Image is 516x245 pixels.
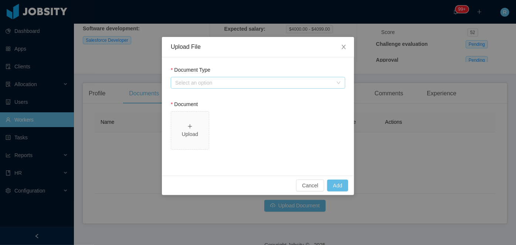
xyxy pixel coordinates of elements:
label: Document [171,101,198,107]
button: Add [327,180,348,191]
span: icon: plusUpload [171,112,209,149]
button: Close [333,37,354,58]
label: Document Type [171,67,210,73]
div: Upload File [171,43,345,51]
i: icon: down [336,81,341,86]
button: Cancel [296,180,324,191]
i: icon: plus [187,124,193,129]
div: Select an option [175,79,333,86]
div: Upload [174,130,206,138]
i: icon: close [341,44,347,50]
